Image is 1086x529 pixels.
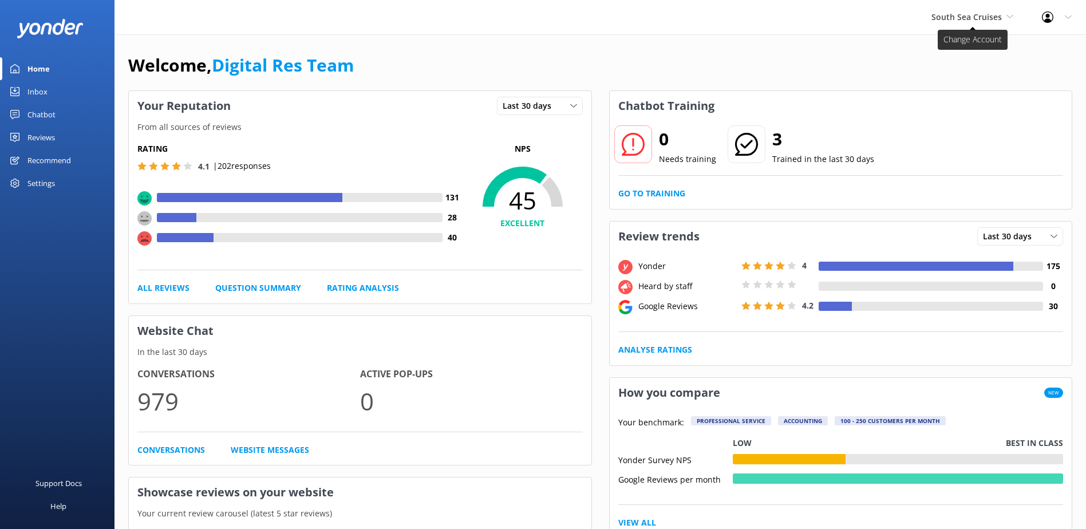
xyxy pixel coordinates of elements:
h5: Rating [137,143,463,155]
div: Accounting [778,416,828,425]
span: 4.2 [802,300,813,311]
h4: Active Pop-ups [360,367,583,382]
a: Analyse Ratings [618,344,692,356]
p: Best in class [1006,437,1063,449]
div: Chatbot [27,103,56,126]
h1: Welcome, [128,52,354,79]
span: 4 [802,260,807,271]
div: Help [50,495,66,518]
h4: 28 [443,211,463,224]
div: 100 - 250 customers per month [835,416,946,425]
span: New [1044,388,1063,398]
div: Heard by staff [635,280,739,293]
p: Needs training [659,153,716,165]
div: Google Reviews [635,300,739,313]
div: Inbox [27,80,48,103]
span: Last 30 days [503,100,558,112]
p: From all sources of reviews [129,121,591,133]
div: Recommend [27,149,71,172]
a: Website Messages [231,444,309,456]
p: Your current review carousel (latest 5 star reviews) [129,507,591,520]
p: In the last 30 days [129,346,591,358]
a: Conversations [137,444,205,456]
div: Yonder Survey NPS [618,454,733,464]
a: All Reviews [137,282,189,294]
h3: Showcase reviews on your website [129,477,591,507]
p: Your benchmark: [618,416,684,430]
a: Go to Training [618,187,685,200]
h3: Website Chat [129,316,591,346]
a: Question Summary [215,282,301,294]
h4: 131 [443,191,463,204]
h4: EXCELLENT [463,217,583,230]
h3: Chatbot Training [610,91,723,121]
a: View All [618,516,656,529]
h4: 0 [1043,280,1063,293]
h4: 30 [1043,300,1063,313]
span: South Sea Cruises [931,11,1002,22]
img: yonder-white-logo.png [17,19,83,38]
span: 45 [463,186,583,215]
p: | 202 responses [213,160,271,172]
p: Trained in the last 30 days [772,153,874,165]
a: Digital Res Team [212,53,354,77]
span: Last 30 days [983,230,1038,243]
p: NPS [463,143,583,155]
a: Rating Analysis [327,282,399,294]
div: Home [27,57,50,80]
p: Low [733,437,752,449]
h4: 175 [1043,260,1063,273]
h3: Your Reputation [129,91,239,121]
div: Yonder [635,260,739,273]
p: 0 [360,382,583,420]
div: Support Docs [35,472,82,495]
div: Reviews [27,126,55,149]
h3: Review trends [610,222,708,251]
h3: How you compare [610,378,729,408]
h2: 0 [659,125,716,153]
p: 979 [137,382,360,420]
span: 4.1 [198,161,210,172]
h4: Conversations [137,367,360,382]
div: Google Reviews per month [618,473,733,484]
div: Settings [27,172,55,195]
h4: 40 [443,231,463,244]
div: Professional Service [691,416,771,425]
h2: 3 [772,125,874,153]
